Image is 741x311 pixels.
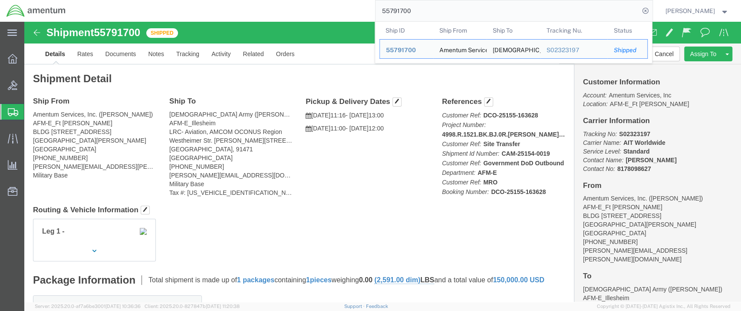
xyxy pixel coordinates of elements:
th: Ship To [487,22,540,39]
img: logo [6,4,66,17]
th: Ship From [433,22,487,39]
span: Sammuel Ball [665,6,715,16]
div: Shipped [613,46,641,55]
div: 55791700 [386,46,427,55]
span: Client: 2025.20.0-827847b [145,304,240,309]
th: Ship ID [379,22,433,39]
table: Search Results [379,22,652,63]
th: Tracking Nu. [540,22,607,39]
th: Status [607,22,648,39]
span: Server: 2025.20.0-af7a6be3001 [35,304,141,309]
button: [PERSON_NAME] [665,6,729,16]
div: S02323197 [546,46,601,55]
div: US Army [493,40,534,58]
iframe: FS Legacy Container [24,22,741,302]
a: Feedback [366,304,388,309]
span: Copyright © [DATE]-[DATE] Agistix Inc., All Rights Reserved [597,303,731,310]
span: [DATE] 10:36:36 [105,304,141,309]
span: 55791700 [386,47,416,54]
div: Amentum Services, Inc. [439,40,481,58]
a: Support [344,304,366,309]
span: [DATE] 11:20:38 [206,304,240,309]
input: Search for shipment number, reference number [375,0,639,21]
